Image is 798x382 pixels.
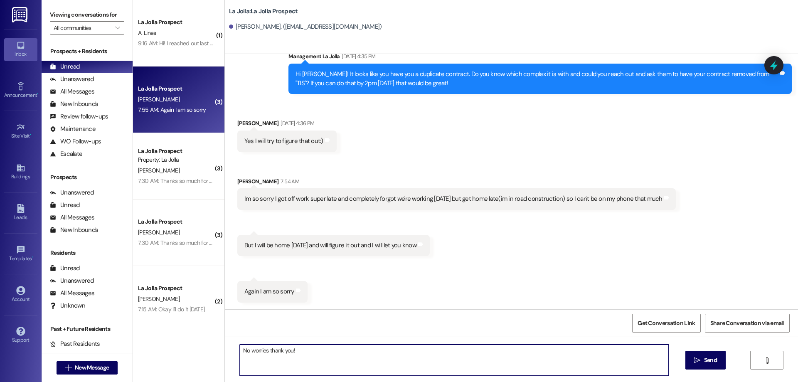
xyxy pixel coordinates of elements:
[138,39,502,47] div: 9:16 AM: Hi! I reached out last week about roommate assignments and I still haven't heard anythin...
[288,52,792,64] div: Management La Jolla
[278,177,299,186] div: 7:54 AM
[50,75,94,84] div: Unanswered
[50,201,80,209] div: Unread
[632,314,700,333] button: Get Conversation Link
[138,284,215,293] div: La Jolla Prospect
[50,226,98,234] div: New Inbounds
[138,155,215,164] div: Property: La Jolla
[50,62,80,71] div: Unread
[4,161,37,183] a: Buildings
[50,150,82,158] div: Escalate
[229,7,298,16] b: La Jolla: La Jolla Prospect
[50,188,94,197] div: Unanswered
[710,319,784,328] span: Share Conversation via email
[638,319,695,328] span: Get Conversation Link
[50,125,96,133] div: Maintenance
[57,361,118,375] button: New Message
[12,7,29,22] img: ResiDesk Logo
[50,100,98,108] div: New Inbounds
[138,306,204,313] div: 7:15 AM: Okay I'll do it [DATE]
[764,357,770,364] i: 
[50,213,94,222] div: All Messages
[244,137,323,145] div: Yes I will try to figure that out:)
[65,365,71,371] i: 
[138,147,215,155] div: La Jolla Prospect
[50,340,100,348] div: Past Residents
[42,249,133,257] div: Residents
[50,301,85,310] div: Unknown
[138,295,180,303] span: [PERSON_NAME]
[4,283,37,306] a: Account
[138,217,215,226] div: La Jolla Prospect
[138,96,180,103] span: [PERSON_NAME]
[42,325,133,333] div: Past + Future Residents
[32,254,33,260] span: •
[237,177,676,189] div: [PERSON_NAME]
[4,243,37,265] a: Templates •
[237,119,337,131] div: [PERSON_NAME]
[138,84,215,93] div: La Jolla Prospect
[240,345,669,376] textarea: No worries thank you!
[50,137,101,146] div: WO Follow-ups
[229,22,382,31] div: [PERSON_NAME]. ([EMAIL_ADDRESS][DOMAIN_NAME])
[244,287,294,296] div: Again I am so sorry
[50,264,80,273] div: Unread
[138,29,156,37] span: A. Lines
[75,363,109,372] span: New Message
[37,91,38,97] span: •
[138,18,215,27] div: La Jolla Prospect
[50,8,124,21] label: Viewing conversations for
[138,229,180,236] span: [PERSON_NAME]
[296,70,778,88] div: Hi [PERSON_NAME]! It looks like you have you a duplicate contract. Do you know which complex it i...
[694,357,700,364] i: 
[705,314,790,333] button: Share Conversation via email
[244,195,663,203] div: Im so sorry I got off work super late and completely forgot we're working [DATE] but get home lat...
[704,356,717,365] span: Send
[50,112,108,121] div: Review follow-ups
[138,239,233,246] div: 7:30 AM: Thanks so much for your help!
[340,52,375,61] div: [DATE] 4:35 PM
[4,120,37,143] a: Site Visit •
[685,351,726,370] button: Send
[138,106,206,113] div: 7:55 AM: Again I am so sorry
[50,276,94,285] div: Unanswered
[30,132,31,138] span: •
[50,289,94,298] div: All Messages
[4,202,37,224] a: Leads
[138,177,233,185] div: 7:30 AM: Thanks so much for your help!
[138,167,180,174] span: [PERSON_NAME]
[4,38,37,61] a: Inbox
[50,87,94,96] div: All Messages
[54,21,111,35] input: All communities
[115,25,120,31] i: 
[42,173,133,182] div: Prospects
[4,324,37,347] a: Support
[278,119,314,128] div: [DATE] 4:36 PM
[244,241,416,250] div: But I will be home [DATE] and will figure it out and I will let you know
[42,47,133,56] div: Prospects + Residents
